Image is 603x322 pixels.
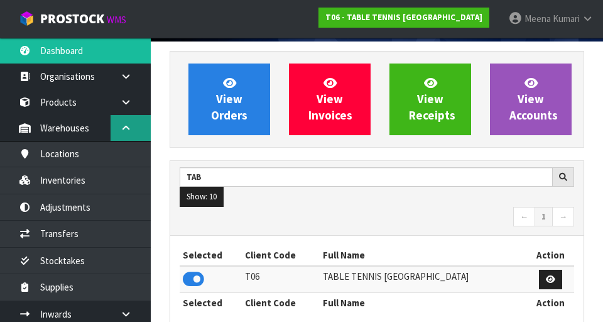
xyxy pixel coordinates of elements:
th: Action [527,293,574,313]
input: Search clients [180,167,553,187]
a: ViewOrders [188,64,270,135]
strong: T06 - TABLE TENNIS [GEOGRAPHIC_DATA] [325,12,482,23]
button: Show: 10 [180,187,224,207]
span: ProStock [40,11,104,27]
th: Full Name [320,293,527,313]
a: T06 - TABLE TENNIS [GEOGRAPHIC_DATA] [318,8,489,28]
span: Kumari [553,13,580,25]
th: Action [527,245,574,265]
span: View Invoices [308,75,352,123]
small: WMS [107,14,126,26]
td: TABLE TENNIS [GEOGRAPHIC_DATA] [320,266,527,293]
th: Selected [180,245,242,265]
span: View Orders [211,75,247,123]
img: cube-alt.png [19,11,35,26]
th: Client Code [242,293,320,313]
span: Meena [524,13,551,25]
a: → [552,207,574,227]
a: ViewReceipts [389,64,471,135]
td: T06 [242,266,320,293]
a: ViewAccounts [490,64,572,135]
span: View Accounts [509,75,558,123]
a: 1 [535,207,553,227]
th: Selected [180,293,242,313]
span: View Receipts [409,75,455,123]
a: ← [513,207,535,227]
th: Full Name [320,245,527,265]
a: ViewInvoices [289,64,371,135]
nav: Page navigation [180,207,574,229]
th: Client Code [242,245,320,265]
